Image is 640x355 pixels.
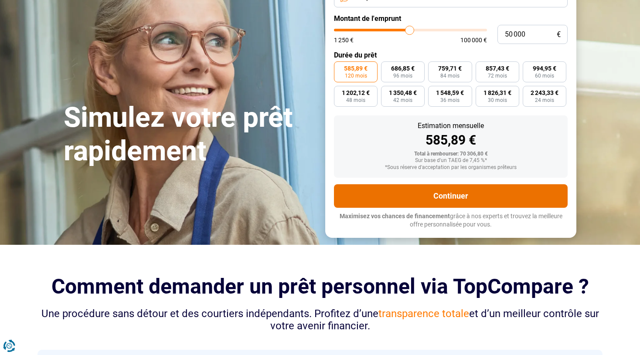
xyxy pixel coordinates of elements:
span: 36 mois [440,98,460,103]
div: *Sous réserve d'acceptation par les organismes prêteurs [341,165,561,171]
label: Montant de l'emprunt [334,14,568,23]
span: 100 000 € [460,37,487,43]
span: 120 mois [345,73,367,78]
span: € [557,31,561,38]
span: 759,71 € [438,65,462,71]
span: 857,43 € [486,65,509,71]
span: 1 548,59 € [436,90,464,96]
div: 585,89 € [341,134,561,147]
span: 60 mois [535,73,554,78]
span: 1 250 € [334,37,354,43]
div: Une procédure sans détour et des courtiers indépendants. Profitez d’une et d’un meilleur contrôle... [37,308,603,333]
span: 84 mois [440,73,460,78]
span: 30 mois [488,98,507,103]
span: 24 mois [535,98,554,103]
div: Estimation mensuelle [341,122,561,129]
span: 1 826,31 € [483,90,511,96]
div: Total à rembourser: 70 306,80 € [341,151,561,157]
button: Continuer [334,184,568,208]
span: 1 202,12 € [342,90,370,96]
span: 686,85 € [391,65,415,71]
span: 96 mois [393,73,412,78]
span: transparence totale [378,308,469,320]
h1: Simulez votre prêt rapidement [64,101,315,168]
h2: Comment demander un prêt personnel via TopCompare ? [37,274,603,298]
div: Sur base d'un TAEG de 7,45 %* [341,158,561,164]
span: 1 350,48 € [389,90,417,96]
span: 72 mois [488,73,507,78]
p: grâce à nos experts et trouvez la meilleure offre personnalisée pour vous. [334,212,568,229]
span: Maximisez vos chances de financement [340,213,450,220]
span: 585,89 € [344,65,368,71]
label: Durée du prêt [334,51,568,59]
span: 2 243,33 € [531,90,558,96]
span: 48 mois [346,98,365,103]
span: 994,95 € [533,65,556,71]
span: 42 mois [393,98,412,103]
